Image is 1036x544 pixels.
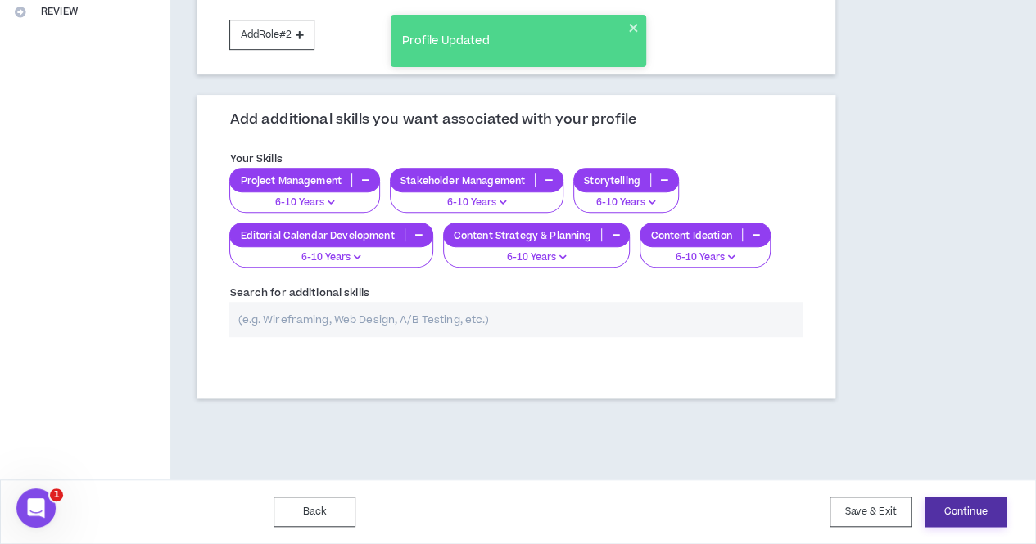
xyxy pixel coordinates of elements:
input: (e.g. Wireframing, Web Design, A/B Testing, etc.) [229,302,802,337]
button: 6-10 Years [573,182,679,213]
p: Storytelling [574,174,650,187]
button: 6-10 Years [443,236,631,268]
label: Search for additional skills [229,280,369,306]
p: Project Management [230,174,351,187]
p: 6-10 Years [400,196,553,210]
div: Profile Updated [397,28,628,55]
p: Stakeholder Management [391,174,535,187]
p: Editorial Calendar Development [230,229,404,241]
button: close [628,21,640,34]
button: 6-10 Years [229,236,432,268]
button: AddRole#2 [229,20,314,50]
p: 6-10 Years [454,250,620,265]
h3: Add additional skills you want associated with your profile [229,111,636,129]
button: 6-10 Years [390,182,563,213]
button: Save & Exit [830,497,912,527]
p: Content Strategy & Planning [444,229,602,241]
p: 6-10 Years [240,196,369,210]
span: 1 [50,488,63,501]
p: 6-10 Years [650,250,759,265]
p: 6-10 Years [240,250,422,265]
p: Content Ideation [640,229,741,241]
button: 6-10 Years [640,236,770,268]
iframe: Intercom live chat [16,488,56,528]
p: 6-10 Years [584,196,668,210]
button: 6-10 Years [229,182,380,213]
label: Your Skills [229,146,282,172]
button: Back [274,497,355,527]
button: Continue [925,497,1007,527]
